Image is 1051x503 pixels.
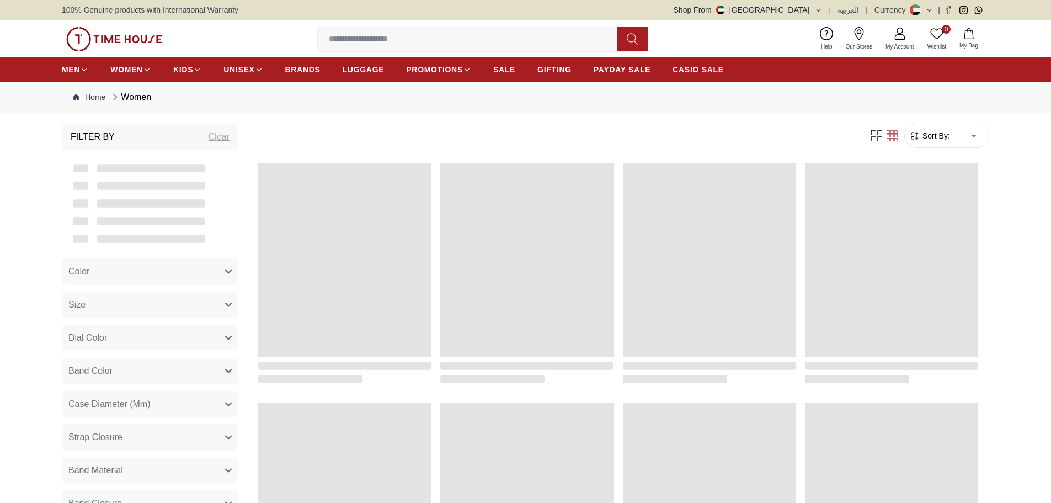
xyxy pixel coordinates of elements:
span: Dial Color [68,331,107,345]
span: My Bag [955,41,983,50]
div: Clear [209,130,230,144]
button: Band Color [62,358,238,384]
span: WOMEN [110,64,143,75]
button: العربية [837,4,859,15]
span: Band Color [68,364,113,378]
button: Band Material [62,457,238,484]
span: | [866,4,868,15]
span: Sort By: [920,130,950,141]
a: GIFTING [537,60,572,80]
div: Currency [874,4,910,15]
span: | [938,4,940,15]
a: Our Stores [839,25,879,53]
a: Instagram [959,6,968,14]
button: Shop From[GEOGRAPHIC_DATA] [674,4,823,15]
span: Wishlist [923,43,951,51]
img: ... [66,27,162,51]
span: UNISEX [223,64,254,75]
button: Color [62,258,238,285]
button: My Bag [953,26,985,52]
button: Sort By: [909,130,950,141]
span: Size [68,298,86,311]
span: Strap Closure [68,431,122,444]
a: CASIO SALE [673,60,724,80]
span: Band Material [68,464,123,477]
a: PROMOTIONS [406,60,471,80]
span: PROMOTIONS [406,64,463,75]
a: 0Wishlist [921,25,953,53]
span: My Account [881,43,919,51]
span: CASIO SALE [673,64,724,75]
span: | [829,4,831,15]
nav: Breadcrumb [62,82,989,113]
a: Home [73,92,105,103]
a: LUGGAGE [343,60,385,80]
span: PAYDAY SALE [594,64,650,75]
img: United Arab Emirates [716,6,725,14]
span: 100% Genuine products with International Warranty [62,4,238,15]
span: KIDS [173,64,193,75]
a: SALE [493,60,515,80]
a: UNISEX [223,60,263,80]
span: LUGGAGE [343,64,385,75]
button: Strap Closure [62,424,238,451]
span: MEN [62,64,80,75]
div: Women [110,91,151,104]
a: MEN [62,60,88,80]
span: 0 [942,25,951,34]
span: SALE [493,64,515,75]
span: BRANDS [285,64,321,75]
span: Our Stores [841,43,877,51]
h3: Filter By [71,130,115,144]
a: KIDS [173,60,201,80]
a: PAYDAY SALE [594,60,650,80]
span: Help [817,43,837,51]
a: BRANDS [285,60,321,80]
span: GIFTING [537,64,572,75]
button: Size [62,292,238,318]
button: Dial Color [62,325,238,351]
button: Case Diameter (Mm) [62,391,238,417]
a: Whatsapp [974,6,983,14]
span: Color [68,265,89,278]
a: Help [814,25,839,53]
span: Case Diameter (Mm) [68,398,150,411]
a: Facebook [945,6,953,14]
a: WOMEN [110,60,151,80]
